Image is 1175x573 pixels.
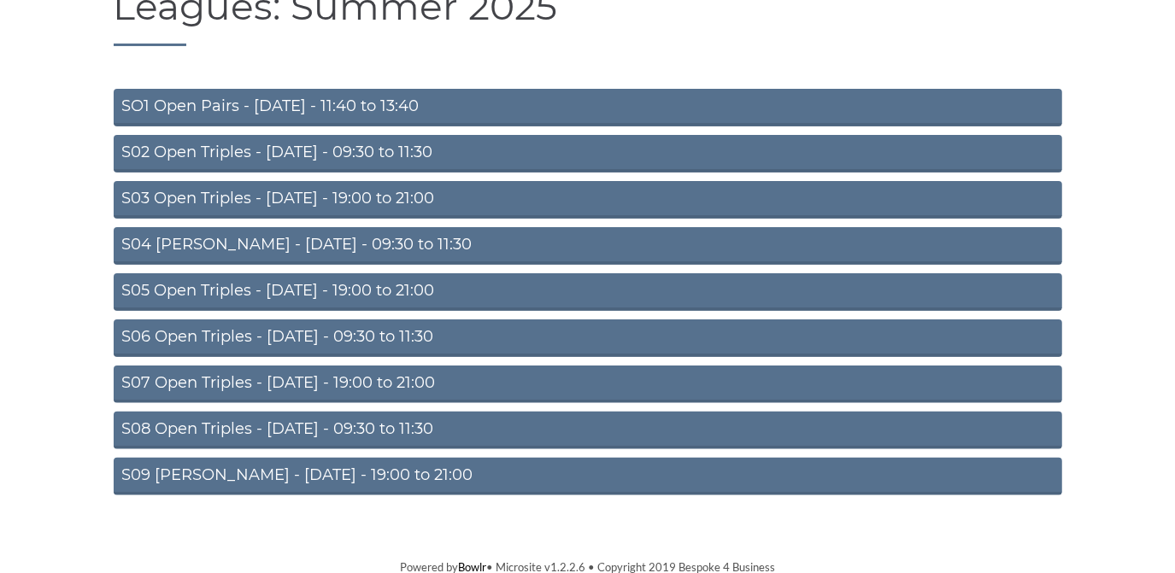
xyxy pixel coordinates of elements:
a: S04 [PERSON_NAME] - [DATE] - 09:30 to 11:30 [114,227,1062,265]
a: S09 [PERSON_NAME] - [DATE] - 19:00 to 21:00 [114,458,1062,495]
a: S07 Open Triples - [DATE] - 19:00 to 21:00 [114,365,1062,403]
a: S08 Open Triples - [DATE] - 09:30 to 11:30 [114,412,1062,449]
a: S02 Open Triples - [DATE] - 09:30 to 11:30 [114,135,1062,172]
a: SO1 Open Pairs - [DATE] - 11:40 to 13:40 [114,89,1062,126]
a: S05 Open Triples - [DATE] - 19:00 to 21:00 [114,273,1062,311]
a: S03 Open Triples - [DATE] - 19:00 to 21:00 [114,181,1062,219]
a: S06 Open Triples - [DATE] - 09:30 to 11:30 [114,319,1062,357]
